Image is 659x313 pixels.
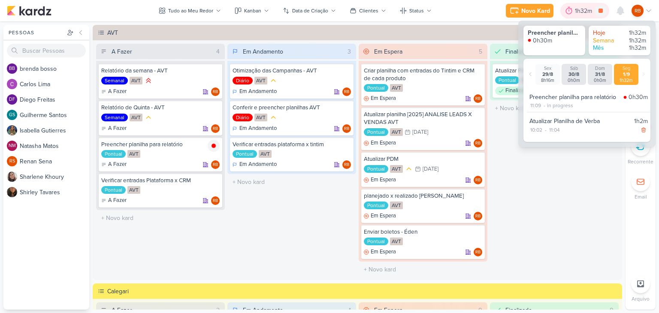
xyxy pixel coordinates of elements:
[492,102,617,114] input: + Novo kard
[20,172,89,181] div: S h a r l e n e K h o u r y
[529,117,631,126] div: Atualizar Planilha de Verba
[390,84,403,92] div: AVT
[474,94,482,103] div: Responsável: Rogerio Bispo
[521,6,550,15] div: Novo Kard
[269,76,278,85] div: Prioridade Média
[635,193,647,201] p: Email
[101,114,128,121] div: Semanal
[474,94,482,103] div: Rogerio Bispo
[9,144,16,148] p: NM
[211,124,220,133] div: Responsável: Rogerio Bispo
[474,139,482,147] div: Responsável: Rogerio Bispo
[7,141,17,151] div: Natasha Matos
[107,28,620,37] div: AVT
[364,165,388,173] div: Pontual
[233,124,277,133] div: Em Andamento
[101,196,127,205] div: A Fazer
[616,71,637,78] div: 1/9
[211,87,220,96] div: Responsável: Rogerio Bispo
[475,178,481,183] p: RB
[101,124,127,133] div: A Fazer
[537,66,558,71] div: Sex
[213,127,218,131] p: RB
[474,248,482,256] div: Responsável: Rogerio Bispo
[632,295,650,303] p: Arquivo
[344,127,349,131] p: RB
[412,129,428,135] div: [DATE]
[101,77,128,84] div: Semanal
[98,212,223,224] input: + Novo kard
[229,176,354,188] input: + Novo kard
[371,94,396,103] p: Em Espera
[342,124,351,133] div: Rogerio Bispo
[9,159,15,164] p: RS
[629,93,648,102] div: 0h30m
[364,84,388,92] div: Pontual
[589,78,611,83] div: 0h0m
[364,192,482,200] div: planejado x realizado Éden
[344,47,354,56] div: 3
[542,102,547,109] div: -
[239,87,277,96] p: Em Andamento
[371,248,396,256] p: Em Espera
[634,117,648,126] div: 1h2m
[628,158,653,166] p: Recorrente
[475,141,481,146] p: RB
[475,250,481,255] p: RB
[233,141,351,148] div: Verificar entradas plataforma x tintim
[344,90,349,94] p: RB
[405,165,413,173] div: Prioridade Média
[7,187,17,197] img: Shirley Tavares
[475,47,486,56] div: 5
[101,160,127,169] div: A Fazer
[474,176,482,184] div: Responsável: Rogerio Bispo
[505,87,530,95] p: Finalizado
[364,176,396,184] div: Em Espera
[213,163,218,167] p: RB
[364,202,388,209] div: Pontual
[259,150,272,158] div: AVT
[108,196,127,205] p: A Fazer
[9,66,15,71] p: bb
[254,77,267,84] div: AVT
[7,29,65,36] div: Pessoas
[620,29,646,37] div: 1h32m
[20,188,89,197] div: S h i r l e y T a v a r e s
[593,44,619,52] div: Mês
[7,6,51,16] img: kardz.app
[364,228,482,236] div: Enviar boletos - Éden
[529,102,542,109] div: 11:09
[20,64,89,73] div: b r e n d a b o s s o
[374,47,402,56] div: Em Espera
[474,248,482,256] div: Rogerio Bispo
[474,176,482,184] div: Rogerio Bispo
[364,238,388,245] div: Pontual
[7,110,17,120] div: Guilherme Santos
[390,165,403,173] div: AVT
[213,199,218,203] p: RB
[127,150,140,158] div: AVT
[7,172,17,182] img: Sharlene Khoury
[211,160,220,169] div: Rogerio Bispo
[233,150,257,158] div: Pontual
[7,156,17,166] div: Renan Sena
[20,141,89,150] div: N a t a s h a M a t o s
[390,202,403,209] div: AVT
[543,126,548,134] div: -
[593,37,619,45] div: Semana
[635,7,641,15] p: RB
[342,87,351,96] div: Responsável: Rogerio Bispo
[208,140,220,152] img: tracking
[620,44,646,52] div: 1h32m
[233,87,277,96] div: Em Andamento
[623,96,627,99] img: tracking
[7,94,17,105] div: Diego Freitas
[108,160,127,169] p: A Fazer
[211,196,220,205] div: Responsável: Rogerio Bispo
[20,80,89,89] div: C a r l o s L i m a
[364,212,396,220] div: Em Espera
[495,67,614,75] div: Atualizar Planilha de Verba
[243,47,283,56] div: Em Andamento
[474,139,482,147] div: Rogerio Bispo
[107,287,620,296] div: Calegari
